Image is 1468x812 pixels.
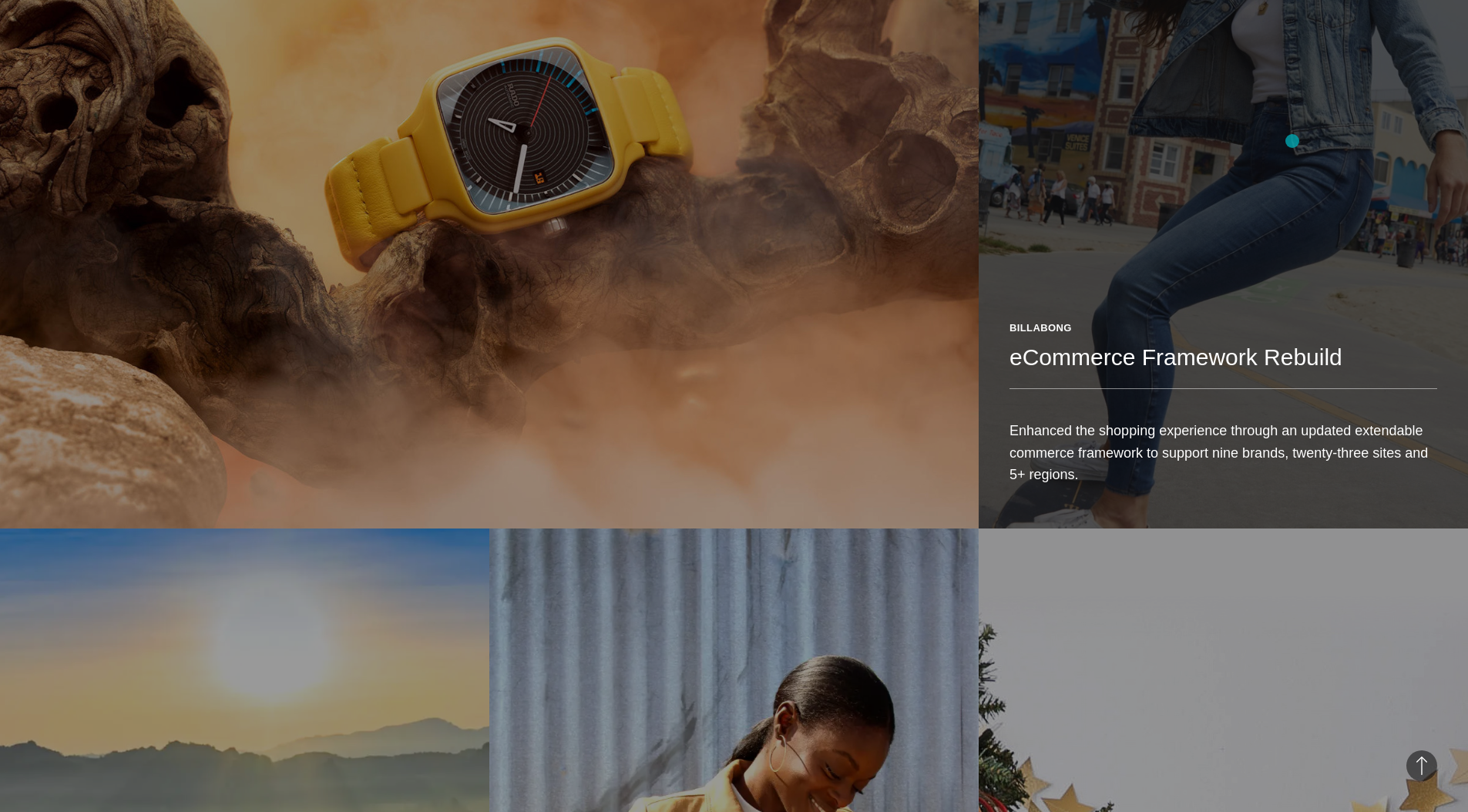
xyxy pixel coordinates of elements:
button: Back to Top [1406,750,1437,781]
div: Billabong [1009,320,1437,336]
p: Enhanced the shopping experience through an updated extendable commerce framework to support nine... [1009,420,1437,485]
h2: eCommerce Framework Rebuild [1009,342,1437,373]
